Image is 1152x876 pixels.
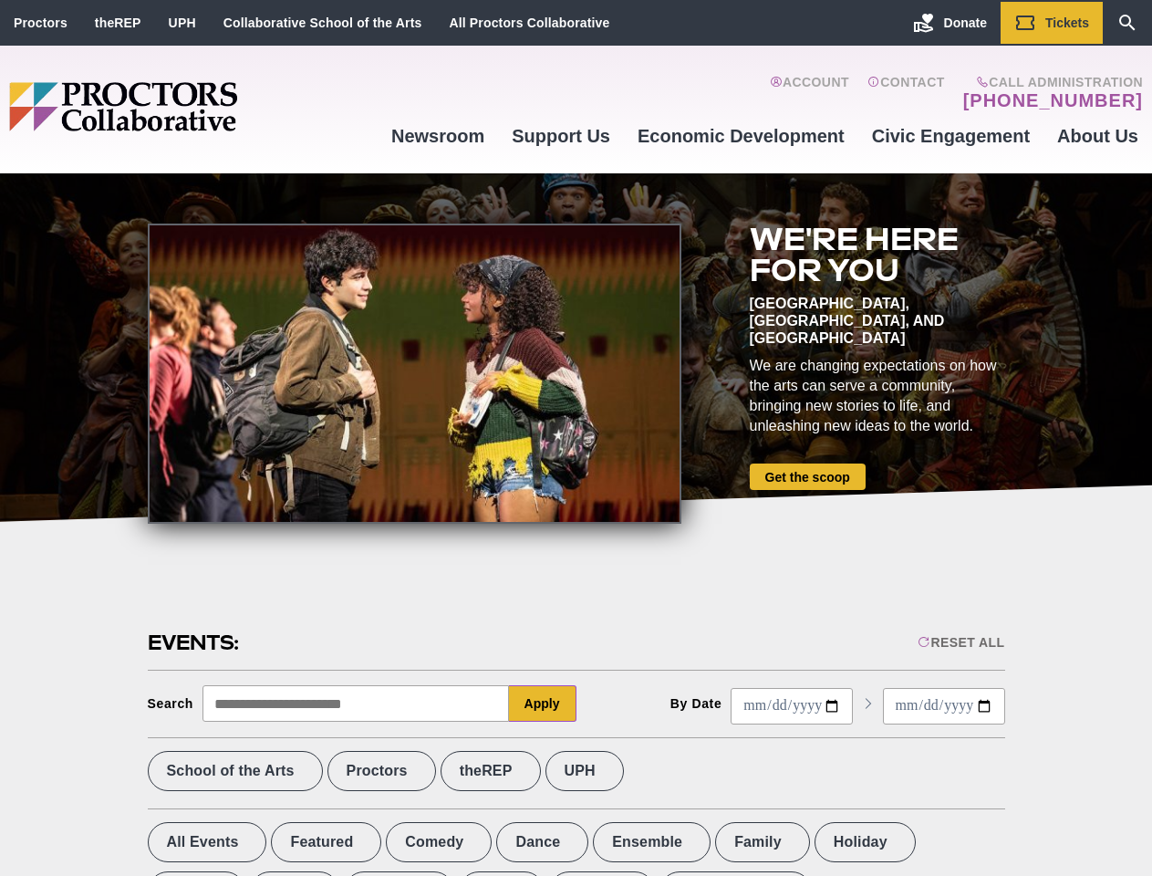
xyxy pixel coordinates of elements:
a: Get the scoop [750,464,866,490]
div: By Date [670,696,722,711]
h2: Events: [148,629,242,657]
label: Comedy [386,822,492,862]
a: [PHONE_NUMBER] [963,89,1143,111]
label: Dance [496,822,588,862]
div: Search [148,696,194,711]
label: UPH [545,751,624,791]
label: Family [715,822,810,862]
label: Proctors [327,751,436,791]
a: Collaborative School of the Arts [223,16,422,30]
label: Ensemble [593,822,711,862]
a: All Proctors Collaborative [449,16,609,30]
button: Apply [509,685,576,722]
a: Account [770,75,849,111]
label: School of the Arts [148,751,323,791]
a: Search [1103,2,1152,44]
label: theREP [441,751,541,791]
a: theREP [95,16,141,30]
div: Reset All [918,635,1004,650]
a: Proctors [14,16,67,30]
h2: We're here for you [750,224,1005,286]
a: Civic Engagement [858,111,1043,161]
label: Featured [271,822,381,862]
a: Economic Development [624,111,858,161]
a: Contact [867,75,945,111]
a: Donate [899,2,1001,44]
a: UPH [169,16,196,30]
a: Tickets [1001,2,1103,44]
span: Donate [944,16,987,30]
label: All Events [148,822,267,862]
span: Tickets [1045,16,1089,30]
div: [GEOGRAPHIC_DATA], [GEOGRAPHIC_DATA], and [GEOGRAPHIC_DATA] [750,295,1005,347]
a: Newsroom [378,111,498,161]
div: We are changing expectations on how the arts can serve a community, bringing new stories to life,... [750,356,1005,436]
img: Proctors logo [9,82,378,131]
a: About Us [1043,111,1152,161]
span: Call Administration [958,75,1143,89]
a: Support Us [498,111,624,161]
label: Holiday [815,822,916,862]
